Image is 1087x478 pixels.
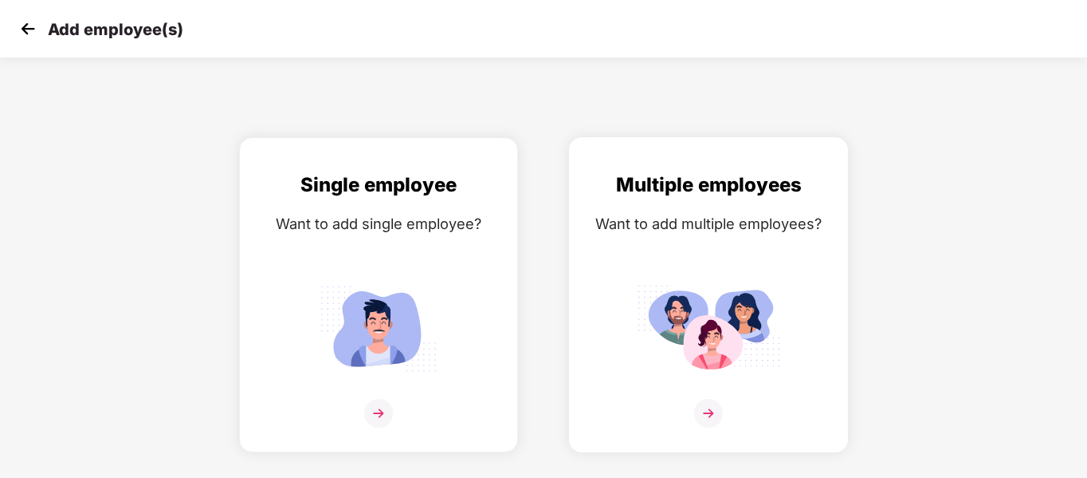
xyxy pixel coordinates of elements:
[16,17,40,41] img: svg+xml;base64,PHN2ZyB4bWxucz0iaHR0cDovL3d3dy53My5vcmcvMjAwMC9zdmciIHdpZHRoPSIzMCIgaGVpZ2h0PSIzMC...
[256,170,501,200] div: Single employee
[694,399,723,428] img: svg+xml;base64,PHN2ZyB4bWxucz0iaHR0cDovL3d3dy53My5vcmcvMjAwMC9zdmciIHdpZHRoPSIzNiIgaGVpZ2h0PSIzNi...
[256,212,501,235] div: Want to add single employee?
[586,212,831,235] div: Want to add multiple employees?
[364,399,393,428] img: svg+xml;base64,PHN2ZyB4bWxucz0iaHR0cDovL3d3dy53My5vcmcvMjAwMC9zdmciIHdpZHRoPSIzNiIgaGVpZ2h0PSIzNi...
[637,279,780,378] img: svg+xml;base64,PHN2ZyB4bWxucz0iaHR0cDovL3d3dy53My5vcmcvMjAwMC9zdmciIGlkPSJNdWx0aXBsZV9lbXBsb3llZS...
[48,20,183,39] p: Add employee(s)
[307,279,450,378] img: svg+xml;base64,PHN2ZyB4bWxucz0iaHR0cDovL3d3dy53My5vcmcvMjAwMC9zdmciIGlkPSJTaW5nbGVfZW1wbG95ZWUiIH...
[586,170,831,200] div: Multiple employees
